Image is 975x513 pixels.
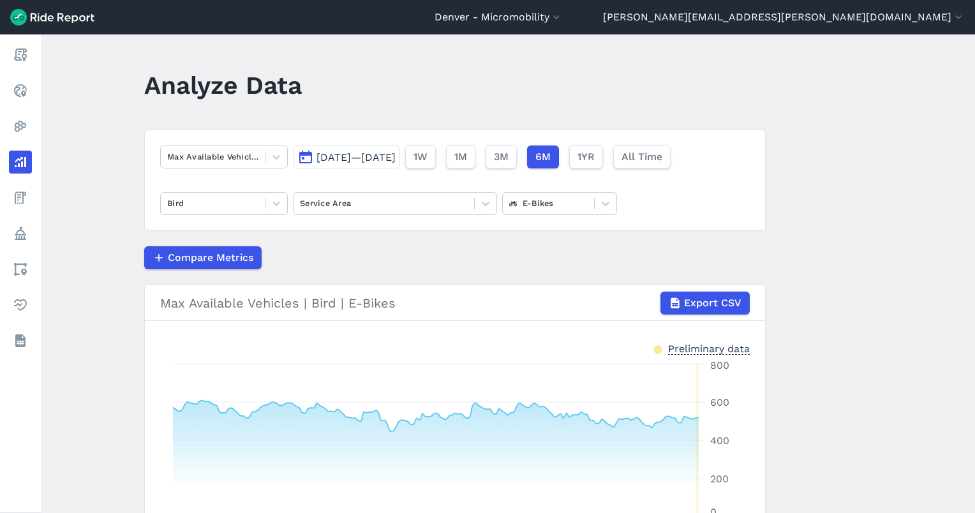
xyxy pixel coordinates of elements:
[668,341,750,355] div: Preliminary data
[168,250,253,265] span: Compare Metrics
[446,145,475,168] button: 1M
[144,246,262,269] button: Compare Metrics
[9,329,32,352] a: Datasets
[9,222,32,245] a: Policy
[613,145,671,168] button: All Time
[710,435,729,447] tspan: 400
[293,145,400,168] button: [DATE]—[DATE]
[577,149,595,165] span: 1YR
[144,68,302,103] h1: Analyze Data
[10,9,94,26] img: Ride Report
[9,186,32,209] a: Fees
[454,149,467,165] span: 1M
[660,292,750,315] button: Export CSV
[435,10,563,25] button: Denver - Micromobility
[527,145,559,168] button: 6M
[9,258,32,281] a: Areas
[413,149,428,165] span: 1W
[569,145,603,168] button: 1YR
[710,359,729,371] tspan: 800
[710,396,729,408] tspan: 600
[9,43,32,66] a: Report
[9,151,32,174] a: Analyze
[316,151,396,163] span: [DATE]—[DATE]
[621,149,662,165] span: All Time
[9,79,32,102] a: Realtime
[494,149,509,165] span: 3M
[9,115,32,138] a: Heatmaps
[486,145,517,168] button: 3M
[9,294,32,316] a: Health
[710,473,729,485] tspan: 200
[535,149,551,165] span: 6M
[160,292,750,315] div: Max Available Vehicles | Bird | E-Bikes
[603,10,965,25] button: [PERSON_NAME][EMAIL_ADDRESS][PERSON_NAME][DOMAIN_NAME]
[405,145,436,168] button: 1W
[684,295,741,311] span: Export CSV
